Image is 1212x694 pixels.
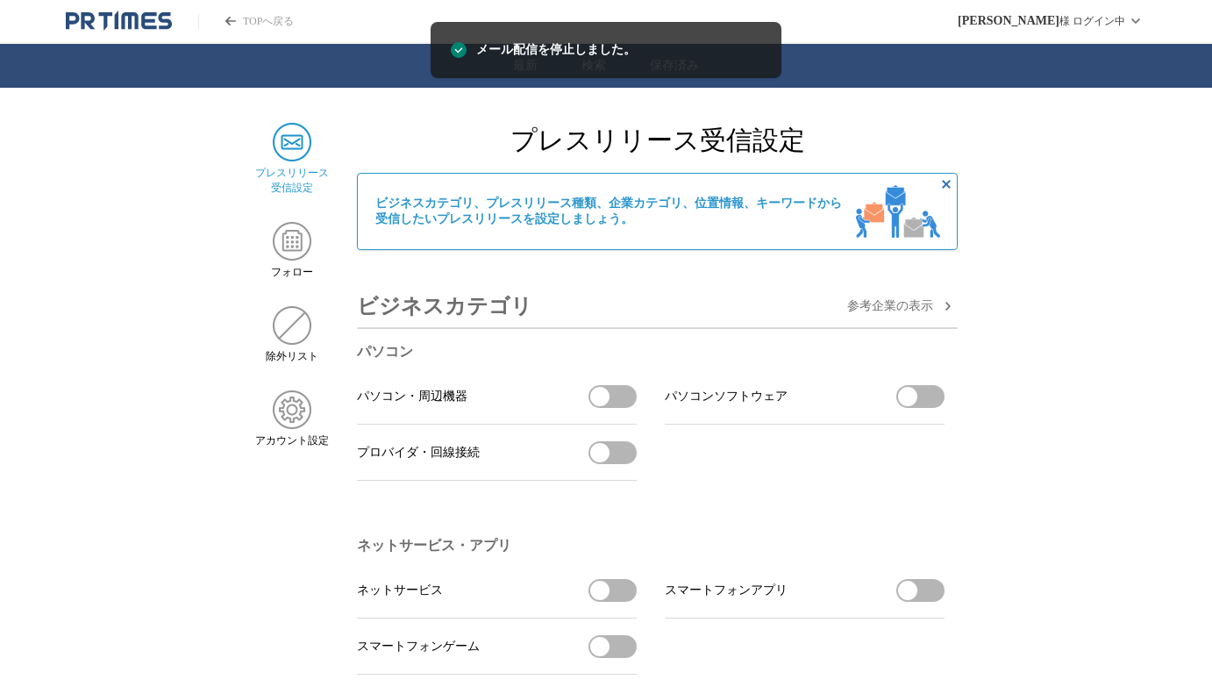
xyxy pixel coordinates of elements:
span: スマートフォンゲーム [357,639,480,655]
span: メール配信を停止しました。 [476,40,636,60]
a: フォローフォロー [254,222,329,280]
img: 除外リスト [273,306,311,345]
span: [PERSON_NAME] [958,14,1059,28]
span: ビジネスカテゴリ、プレスリリース種類、企業カテゴリ、位置情報、キーワードから 受信したいプレスリリースを設定しましょう。 [375,196,842,227]
a: プレスリリース 受信設定プレスリリース 受信設定 [254,123,329,196]
span: アカウント設定 [255,433,329,448]
button: 非表示にする [936,174,957,195]
button: 参考企業の表示 [847,296,958,317]
h3: ビジネスカテゴリ [357,285,532,327]
h2: プレスリリース受信設定 [357,123,958,159]
span: プロバイダ・回線接続 [357,445,480,461]
span: ネットサービス [357,583,443,598]
span: 除外リスト [266,349,318,364]
span: プレスリリース 受信設定 [255,166,329,196]
span: スマートフォンアプリ [665,583,788,598]
span: 参考企業の 表示 [847,298,933,314]
img: アカウント設定 [273,390,311,429]
h3: ネットサービス・アプリ [357,537,945,555]
a: PR TIMESのトップページはこちら [66,11,172,32]
span: フォロー [271,265,313,280]
span: パソコンソフトウェア [665,389,788,404]
a: PR TIMESのトップページはこちら [198,14,294,29]
a: 除外リスト除外リスト [254,306,329,364]
h3: パソコン [357,343,945,361]
a: アカウント設定アカウント設定 [254,390,329,448]
span: パソコン・周辺機器 [357,389,467,404]
img: プレスリリース 受信設定 [273,123,311,161]
img: フォロー [273,222,311,261]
